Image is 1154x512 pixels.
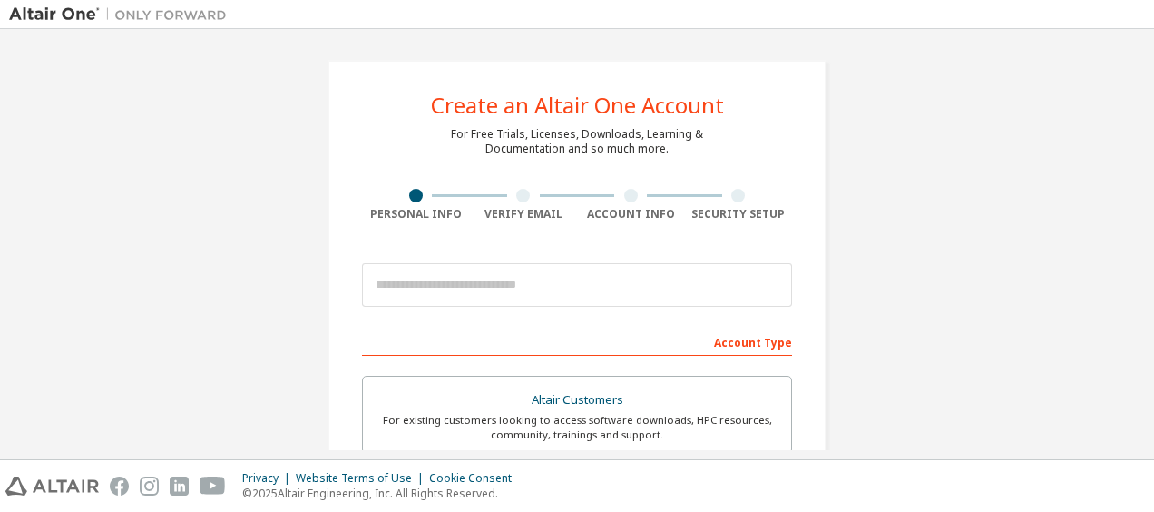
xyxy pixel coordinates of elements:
div: Personal Info [362,207,470,222]
div: For existing customers looking to access software downloads, HPC resources, community, trainings ... [374,413,780,442]
div: Account Info [577,207,685,222]
p: © 2025 Altair Engineering, Inc. All Rights Reserved. [242,486,523,501]
div: Verify Email [470,207,578,222]
img: Altair One [9,5,236,24]
img: facebook.svg [110,477,129,496]
div: Account Type [362,327,792,356]
div: Altair Customers [374,388,780,413]
img: youtube.svg [200,477,226,496]
img: altair_logo.svg [5,477,99,496]
img: instagram.svg [140,477,159,496]
div: Security Setup [685,207,793,222]
div: Create an Altair One Account [431,94,724,116]
div: Cookie Consent [429,471,523,486]
div: Privacy [242,471,296,486]
div: Website Terms of Use [296,471,429,486]
img: linkedin.svg [170,477,189,496]
div: For Free Trials, Licenses, Downloads, Learning & Documentation and so much more. [451,127,703,156]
